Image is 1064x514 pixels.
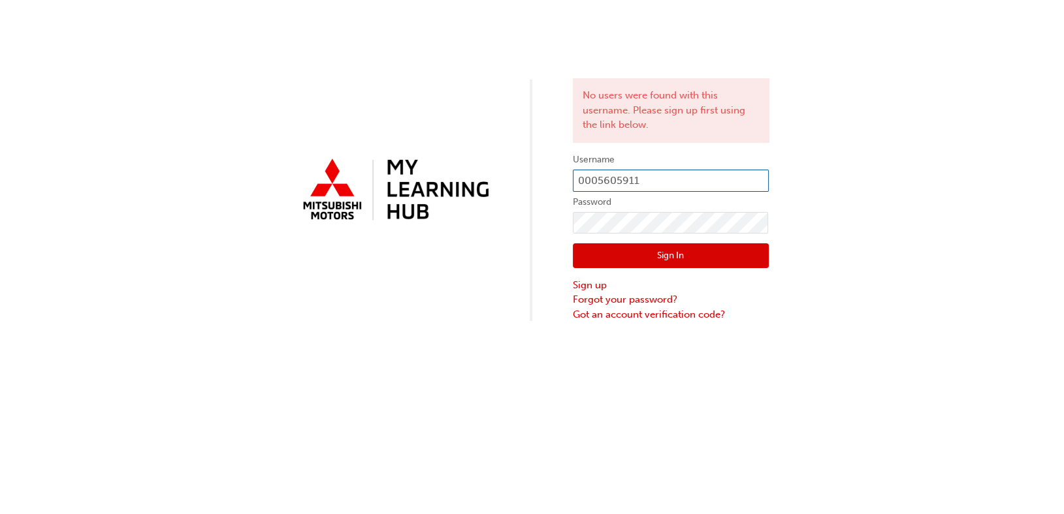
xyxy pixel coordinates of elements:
input: Username [573,170,769,192]
a: Forgot your password? [573,292,769,307]
button: Sign In [573,243,769,268]
label: Password [573,194,769,210]
a: Sign up [573,278,769,293]
div: No users were found with this username. Please sign up first using the link below. [573,78,769,142]
a: Got an account verification code? [573,307,769,322]
img: mmal [296,153,492,228]
label: Username [573,152,769,168]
